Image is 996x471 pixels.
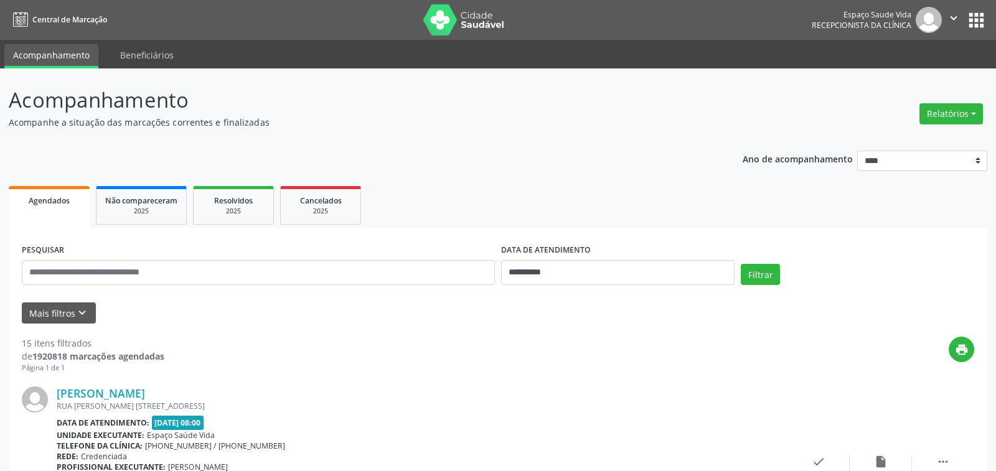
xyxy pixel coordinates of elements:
a: Central de Marcação [9,9,107,30]
span: Central de Marcação [32,14,107,25]
button: Filtrar [741,264,780,285]
b: Unidade executante: [57,430,144,441]
span: [DATE] 08:00 [152,416,204,430]
i: print [955,343,969,357]
p: Acompanhe a situação das marcações correntes e finalizadas [9,116,693,129]
strong: 1920818 marcações agendadas [32,350,164,362]
div: RUA [PERSON_NAME] [STREET_ADDRESS] [57,401,787,411]
i: insert_drive_file [874,455,888,469]
a: [PERSON_NAME] [57,386,145,400]
b: Data de atendimento: [57,417,149,428]
b: Telefone da clínica: [57,441,143,451]
span: Espaço Saúde Vida [147,430,215,441]
div: de [22,350,164,363]
div: Página 1 de 1 [22,363,164,373]
img: img [22,386,48,413]
i:  [936,455,950,469]
button: print [949,337,974,362]
button:  [942,7,965,33]
a: Beneficiários [111,44,182,66]
i:  [947,11,961,25]
i: check [812,455,825,469]
span: Credenciada [81,451,127,462]
span: Recepcionista da clínica [812,20,911,30]
div: 15 itens filtrados [22,337,164,350]
span: Resolvidos [214,195,253,206]
div: 2025 [202,207,265,216]
div: Espaço Saude Vida [812,9,911,20]
i: keyboard_arrow_down [75,306,89,320]
div: 2025 [105,207,177,216]
button: Mais filtroskeyboard_arrow_down [22,302,96,324]
div: 2025 [289,207,352,216]
span: [PHONE_NUMBER] / [PHONE_NUMBER] [145,441,285,451]
img: img [916,7,942,33]
button: apps [965,9,987,31]
span: Agendados [29,195,70,206]
span: Não compareceram [105,195,177,206]
label: DATA DE ATENDIMENTO [501,241,591,260]
p: Ano de acompanhamento [743,151,853,166]
p: Acompanhamento [9,85,693,116]
span: Cancelados [300,195,342,206]
a: Acompanhamento [4,44,98,68]
button: Relatórios [919,103,983,124]
label: PESQUISAR [22,241,64,260]
b: Rede: [57,451,78,462]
